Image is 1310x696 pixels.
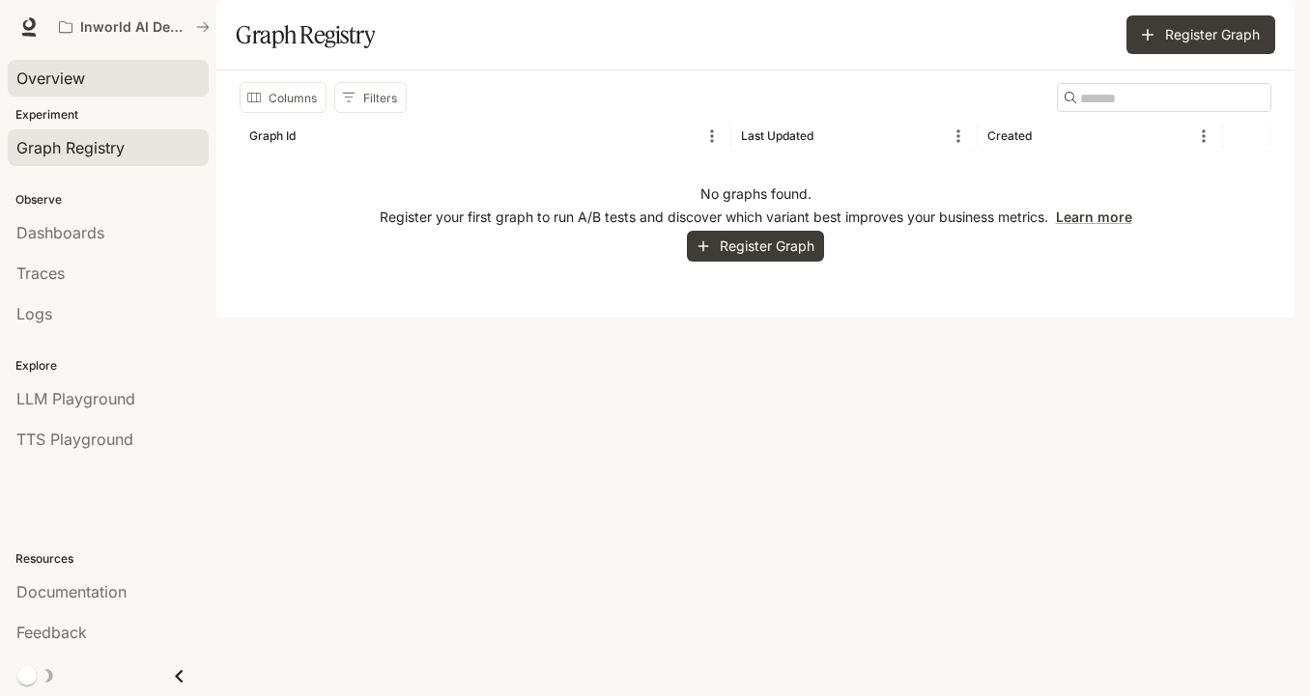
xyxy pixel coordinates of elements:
div: Search [1057,83,1271,112]
button: Menu [944,122,973,151]
button: Register Graph [687,231,824,263]
a: Learn more [1056,209,1132,225]
button: Sort [1034,122,1063,151]
button: Sort [815,122,844,151]
button: Menu [698,122,726,151]
button: Select columns [240,82,327,113]
p: Inworld AI Demos [80,19,188,36]
p: No graphs found. [700,184,812,204]
div: Graph Id [249,128,296,143]
h1: Graph Registry [236,15,375,54]
button: Register Graph [1126,15,1275,54]
button: Sort [298,122,327,151]
button: All workspaces [50,8,218,46]
div: Last Updated [741,128,813,143]
button: Menu [1189,122,1218,151]
div: Created [987,128,1032,143]
button: Show filters [334,82,407,113]
p: Register your first graph to run A/B tests and discover which variant best improves your business... [380,208,1132,227]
